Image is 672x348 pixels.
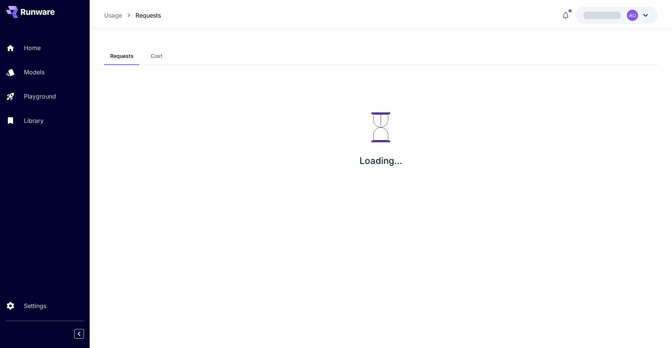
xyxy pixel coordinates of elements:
a: Usage [104,11,122,20]
p: Loading... [360,154,402,168]
a: Requests [136,11,161,20]
div: AU [627,10,638,21]
span: Cost [151,53,162,59]
p: Settings [24,301,46,310]
button: Collapse sidebar [74,329,84,339]
button: AU [576,7,657,24]
p: Home [24,43,41,52]
p: Library [24,116,44,125]
p: Playground [24,92,56,101]
p: Models [24,68,44,77]
span: Requests [110,53,134,59]
div: Collapse sidebar [80,327,90,341]
nav: breadcrumb [104,11,161,20]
